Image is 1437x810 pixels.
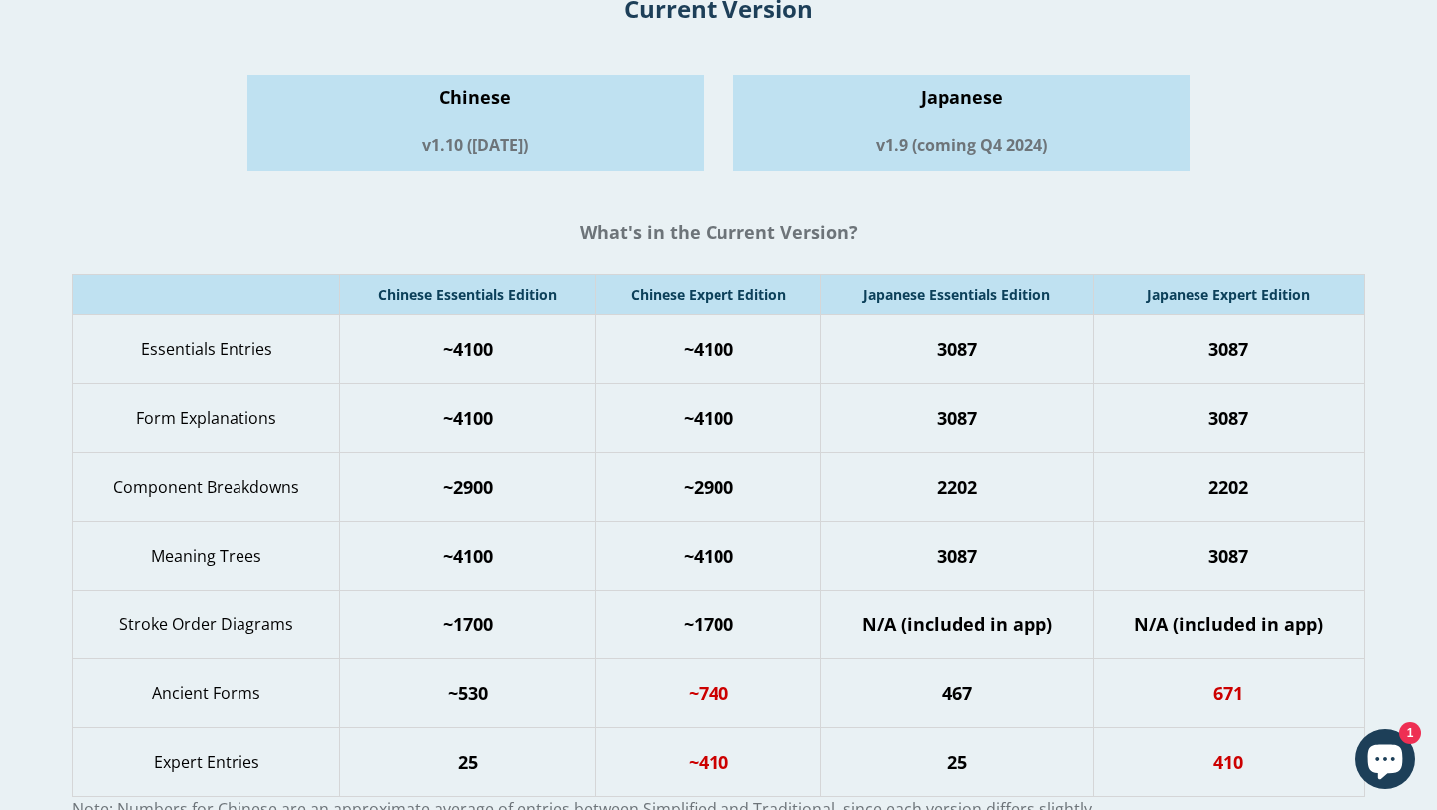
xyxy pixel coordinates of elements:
span: Stroke Order Diagrams [119,613,293,635]
span: Component Breakdowns [113,476,299,498]
span: ~530 [448,681,488,705]
inbox-online-store-chat: Shopify online store chat [1349,729,1421,794]
span: 467 [942,681,972,705]
span: 25 [458,750,478,774]
span: N/A (included in app) [1134,612,1323,636]
span: ~2900 [684,475,733,499]
td: Japanese Essentials Edition [821,275,1093,315]
span: 2202 [1208,475,1248,499]
span: ~2900 [443,475,493,499]
span: ~4100 [684,544,733,568]
span: 671 [1213,681,1243,705]
span: N/A (included in app) [862,612,1052,636]
span: ~1700 [684,612,733,636]
span: Ancient Forms [152,682,260,704]
span: ~4100 [443,406,493,430]
span: Meaning Trees [151,545,261,567]
h1: Chinese [247,85,704,109]
h1: v1.9 (coming Q4 2024) [733,129,1190,161]
span: ~4100 [684,406,733,430]
span: 410 [1213,750,1243,774]
h1: v1.10 ([DATE]) [247,129,704,161]
span: 2202 [937,475,977,499]
h1: Japanese [733,85,1190,109]
span: 3087 [937,406,977,430]
span: 3087 [1208,544,1248,568]
span: 3087 [937,544,977,568]
span: ~4100 [684,337,733,361]
span: Expert Entries [154,751,259,773]
span: ~1700 [443,612,493,636]
span: 3087 [937,337,977,361]
span: 3087 [1208,337,1248,361]
span: ~4100 [443,337,493,361]
span: ~740 [689,681,728,705]
span: 25 [947,750,967,774]
td: Chinese Expert Edition [596,275,821,315]
span: Essentials Entries [141,338,272,360]
span: 3087 [1208,406,1248,430]
span: ~4100 [443,544,493,568]
td: Chinese Essentials Edition [340,275,596,315]
td: Japanese Expert Edition [1093,275,1364,315]
span: Form Explanations [136,407,276,429]
span: ~410 [689,750,728,774]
